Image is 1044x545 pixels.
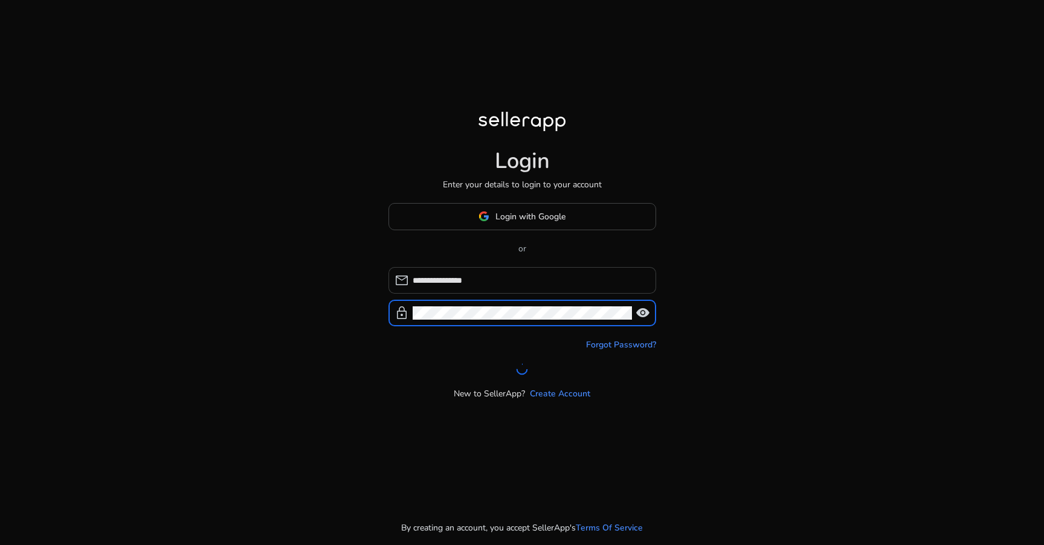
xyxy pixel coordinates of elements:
a: Terms Of Service [576,521,643,534]
h1: Login [495,148,550,174]
img: google-logo.svg [478,211,489,222]
button: Login with Google [388,203,656,230]
a: Forgot Password? [586,338,656,351]
p: Enter your details to login to your account [443,178,602,191]
p: New to SellerApp? [454,387,525,400]
span: visibility [636,306,650,320]
span: mail [395,273,409,288]
span: lock [395,306,409,320]
p: or [388,242,656,255]
a: Create Account [530,387,590,400]
span: Login with Google [495,210,565,223]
